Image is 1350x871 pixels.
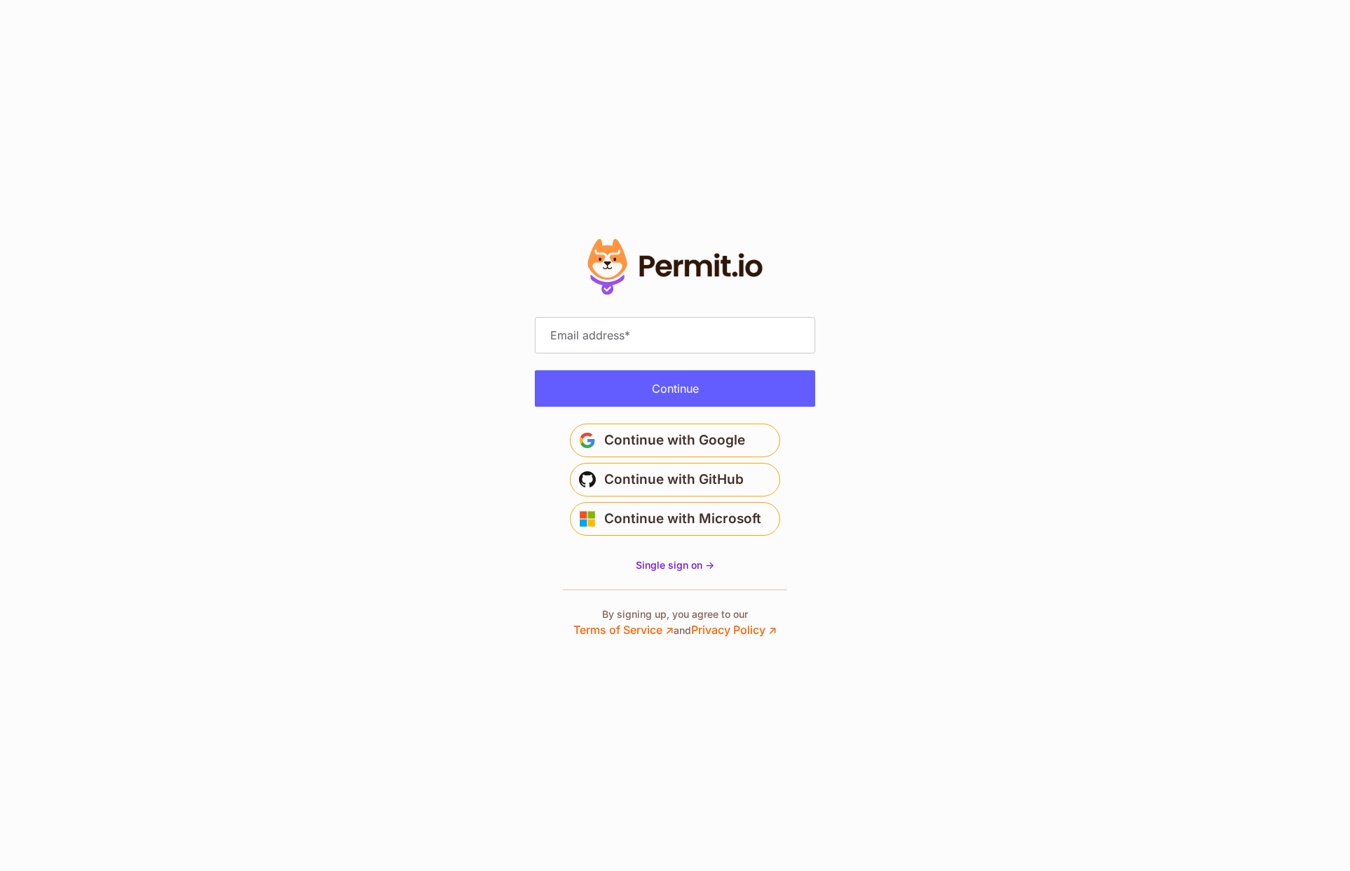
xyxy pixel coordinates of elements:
span: Single sign on -> [636,559,714,571]
span: Continue with Microsoft [604,508,761,530]
a: Terms of Service ↗ [573,623,674,637]
span: Continue with GitHub [604,468,744,491]
p: By signing up, you agree to our and [573,607,777,638]
button: Continue with Microsoft [570,502,780,536]
span: Continue with Google [604,429,745,452]
a: Privacy Policy ↗ [691,623,777,637]
button: Continue [535,370,815,407]
button: Continue with Google [570,424,780,457]
button: Continue with GitHub [570,463,780,497]
a: Single sign on -> [636,558,714,572]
